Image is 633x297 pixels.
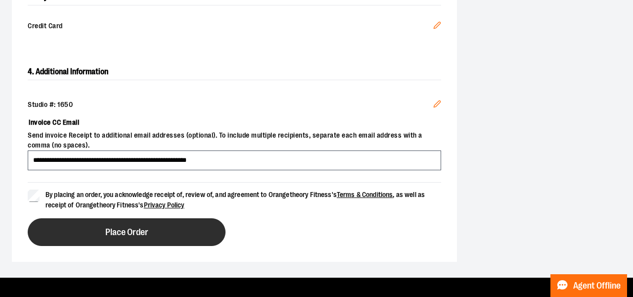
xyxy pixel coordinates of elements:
div: Studio #: 1650 [28,100,441,110]
input: By placing an order, you acknowledge receipt of, review of, and agreement to Orangetheory Fitness... [28,190,40,201]
a: Terms & Conditions [337,191,393,198]
span: By placing an order, you acknowledge receipt of, review of, and agreement to Orangetheory Fitness... [45,191,425,209]
span: Place Order [105,228,148,237]
h2: 4. Additional Information [28,64,441,80]
button: Agent Offline [550,274,627,297]
button: Edit [425,92,449,119]
button: Place Order [28,218,226,246]
span: Agent Offline [573,281,621,291]
a: Privacy Policy [144,201,184,209]
span: Credit Card [28,21,433,32]
span: Send invoice Receipt to additional email addresses (optional). To include multiple recipients, se... [28,131,441,150]
button: Edit [425,13,449,40]
label: Invoice CC Email [28,114,441,131]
